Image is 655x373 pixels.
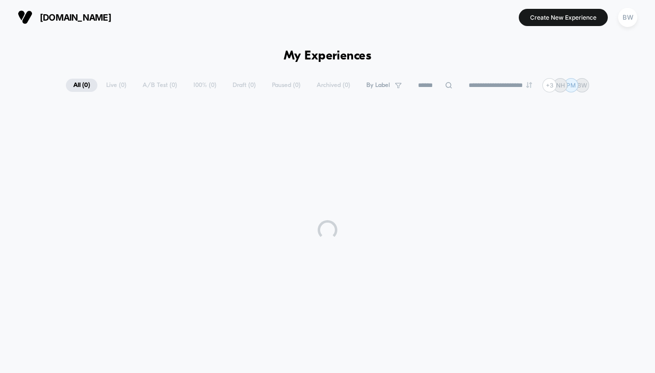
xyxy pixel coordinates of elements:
[556,82,565,89] p: NH
[18,10,32,25] img: Visually logo
[526,82,532,88] img: end
[566,82,576,89] p: PM
[66,79,97,92] span: All ( 0 )
[577,82,587,89] p: BW
[284,49,372,63] h1: My Experiences
[519,9,608,26] button: Create New Experience
[615,7,640,28] button: BW
[366,82,390,89] span: By Label
[542,78,557,92] div: + 3
[15,9,114,25] button: [DOMAIN_NAME]
[618,8,637,27] div: BW
[40,12,111,23] span: [DOMAIN_NAME]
